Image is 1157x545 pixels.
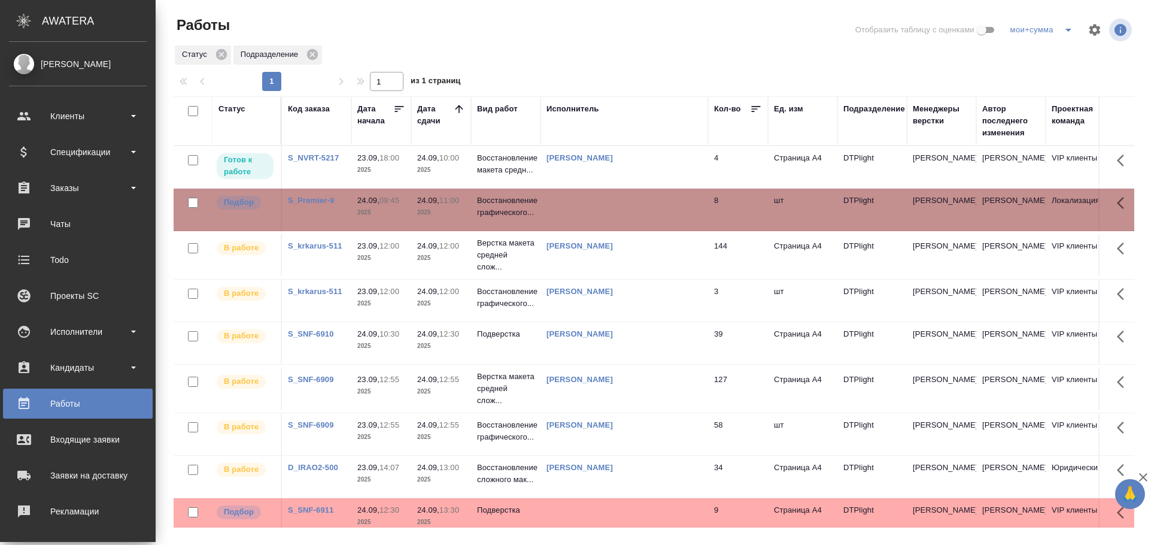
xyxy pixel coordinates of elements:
p: 24.09, [417,196,439,205]
p: В работе [224,421,259,433]
p: 11:00 [439,196,459,205]
td: шт [768,189,837,231]
div: Менеджеры верстки [913,103,970,127]
td: VIP клиенты [1046,234,1115,276]
a: [PERSON_NAME] [546,241,613,250]
p: Восстановление графического... [477,419,535,443]
p: 23.09, [357,287,379,296]
td: DTPlight [837,456,907,498]
p: 2025 [417,516,465,528]
td: [PERSON_NAME] [976,498,1046,540]
p: 2025 [417,207,465,219]
div: Автор последнего изменения [982,103,1040,139]
p: 24.09, [417,241,439,250]
button: Здесь прячутся важные кнопки [1110,280,1138,308]
p: 24.09, [417,329,439,338]
p: 2025 [357,298,405,310]
a: [PERSON_NAME] [546,329,613,338]
p: 12:00 [379,241,399,250]
p: 23.09, [357,463,379,472]
p: 2025 [357,386,405,398]
div: Рекламации [9,502,147,520]
a: S_SNF-6909 [288,375,334,384]
button: Здесь прячутся важные кнопки [1110,498,1138,527]
p: 13:30 [439,505,459,514]
div: Входящие заявки [9,431,147,449]
div: Исполнитель выполняет работу [215,374,275,390]
p: 10:00 [439,153,459,162]
p: [PERSON_NAME] [913,504,970,516]
p: Подразделение [241,49,302,60]
td: Локализация [1046,189,1115,231]
button: Здесь прячутся важные кнопки [1110,234,1138,263]
a: Чаты [3,209,153,239]
td: 144 [708,234,768,276]
td: шт [768,413,837,455]
div: Исполнитель выполняет работу [215,240,275,256]
p: [PERSON_NAME] [913,240,970,252]
div: Статус [218,103,245,115]
td: 58 [708,413,768,455]
p: Подверстка [477,504,535,516]
div: Код заказа [288,103,330,115]
a: D_IRAO2-500 [288,463,338,472]
span: Посмотреть информацию [1109,19,1134,41]
button: Здесь прячутся важные кнопки [1110,189,1138,217]
p: Восстановление сложного мак... [477,462,535,486]
p: В работе [224,242,259,254]
a: [PERSON_NAME] [546,153,613,162]
a: Рекламации [3,496,153,526]
p: 12:55 [439,420,459,429]
p: 23.09, [357,375,379,384]
p: В работе [224,330,259,342]
div: Чаты [9,215,147,233]
p: В работе [224,464,259,476]
a: Входящие заявки [3,425,153,455]
p: [PERSON_NAME] [913,286,970,298]
p: 09:45 [379,196,399,205]
p: 24.09, [417,420,439,429]
a: [PERSON_NAME] [546,287,613,296]
div: Клиенты [9,107,147,125]
div: Исполнители [9,323,147,341]
td: [PERSON_NAME] [976,280,1046,322]
p: [PERSON_NAME] [913,419,970,431]
td: [PERSON_NAME] [976,189,1046,231]
p: [PERSON_NAME] [913,328,970,340]
p: 12:00 [379,287,399,296]
td: [PERSON_NAME] [976,413,1046,455]
div: Заявки на доставку [9,467,147,485]
p: Подбор [224,196,254,208]
p: 2025 [357,164,405,176]
td: [PERSON_NAME] [976,456,1046,498]
span: Работы [174,16,230,35]
a: S_NVRT-5217 [288,153,339,162]
td: Страница А4 [768,498,837,540]
p: 23.09, [357,153,379,162]
div: Проектная команда [1052,103,1109,127]
a: S_krkarus-511 [288,241,342,250]
a: Заявки на доставку [3,461,153,490]
p: 24.09, [357,329,379,338]
p: Восстановление графического... [477,195,535,219]
td: DTPlight [837,280,907,322]
p: [PERSON_NAME] [913,195,970,207]
div: Дата начала [357,103,393,127]
a: S_Premier-9 [288,196,334,205]
td: Страница А4 [768,234,837,276]
p: 12:30 [439,329,459,338]
p: 10:30 [379,329,399,338]
p: 2025 [417,252,465,264]
p: 12:55 [439,375,459,384]
td: [PERSON_NAME] [976,368,1046,410]
td: Страница А4 [768,146,837,188]
p: 24.09, [357,505,379,514]
p: 12:00 [439,241,459,250]
button: Здесь прячутся важные кнопки [1110,322,1138,351]
p: 12:00 [439,287,459,296]
div: Кол-во [714,103,741,115]
p: 24.09, [417,505,439,514]
p: 18:00 [379,153,399,162]
p: 2025 [357,516,405,528]
p: Верстка макета средней слож... [477,237,535,273]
